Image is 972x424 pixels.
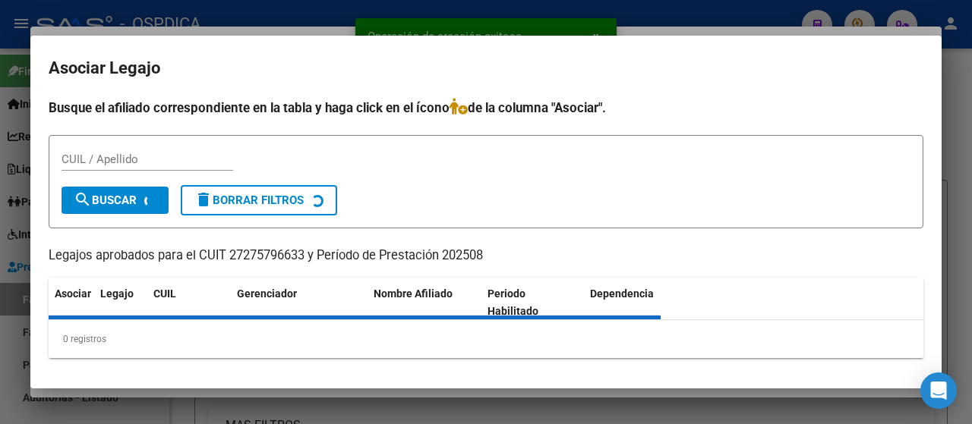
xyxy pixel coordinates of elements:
span: Asociar [55,287,91,300]
h4: Busque el afiliado correspondiente en la tabla y haga click en el ícono de la columna "Asociar". [49,98,923,118]
h2: Asociar Legajo [49,54,923,83]
button: Buscar [62,187,169,214]
datatable-header-cell: CUIL [147,278,231,328]
mat-icon: search [74,190,92,209]
div: 0 registros [49,320,923,358]
span: Buscar [74,193,137,207]
span: Gerenciador [237,287,297,300]
datatable-header-cell: Legajo [94,278,147,328]
span: CUIL [153,287,176,300]
datatable-header-cell: Asociar [49,278,94,328]
datatable-header-cell: Dependencia [584,278,698,328]
p: Legajos aprobados para el CUIT 27275796633 y Período de Prestación 202508 [49,247,923,265]
span: Borrar Filtros [194,193,304,207]
span: Nombre Afiliado [374,287,453,300]
datatable-header-cell: Gerenciador [231,278,368,328]
datatable-header-cell: Nombre Afiliado [368,278,481,328]
div: Open Intercom Messenger [920,372,957,409]
span: Periodo Habilitado [488,287,538,317]
span: Legajo [100,287,134,300]
button: Borrar Filtros [181,185,337,215]
mat-icon: delete [194,190,213,209]
datatable-header-cell: Periodo Habilitado [481,278,584,328]
span: Dependencia [590,287,654,300]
